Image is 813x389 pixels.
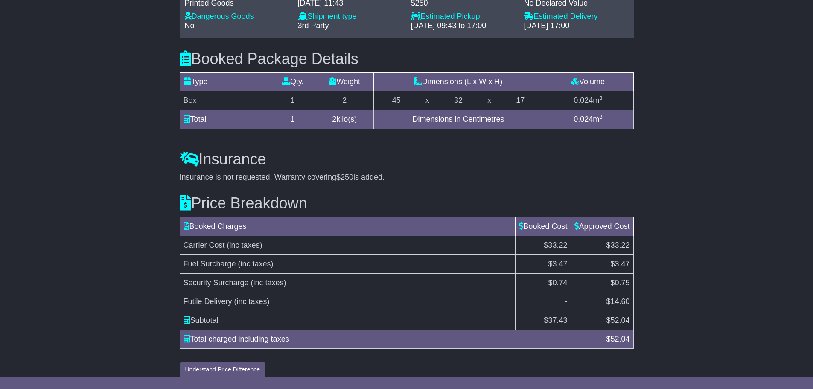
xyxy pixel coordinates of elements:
[524,21,629,31] div: [DATE] 17:00
[599,114,603,120] sup: 3
[238,260,274,268] span: (inc taxes)
[234,297,270,306] span: (inc taxes)
[185,21,195,30] span: No
[436,91,481,110] td: 32
[184,241,225,249] span: Carrier Cost
[481,91,498,110] td: x
[298,12,402,21] div: Shipment type
[180,110,270,129] td: Total
[251,278,286,287] span: (inc taxes)
[610,335,629,343] span: 52.04
[411,21,516,31] div: [DATE] 09:43 to 17:00
[516,217,571,236] td: Booked Cost
[315,110,374,129] td: kilo(s)
[180,151,634,168] h3: Insurance
[610,260,629,268] span: $3.47
[315,91,374,110] td: 2
[374,91,419,110] td: 45
[298,21,329,30] span: 3rd Party
[315,73,374,91] td: Weight
[179,333,602,345] div: Total charged including taxes
[571,217,633,236] td: Approved Cost
[565,297,567,306] span: -
[411,12,516,21] div: Estimated Pickup
[332,115,336,123] span: 2
[184,278,249,287] span: Security Surcharge
[419,91,436,110] td: x
[185,12,289,21] div: Dangerous Goods
[180,217,516,236] td: Booked Charges
[606,241,629,249] span: $33.22
[180,195,634,212] h3: Price Breakdown
[184,260,236,268] span: Fuel Surcharge
[180,73,270,91] td: Type
[180,311,516,330] td: Subtotal
[610,278,629,287] span: $0.75
[180,50,634,67] h3: Booked Package Details
[184,297,232,306] span: Futile Delivery
[543,110,633,129] td: m
[548,316,567,325] span: 37.43
[548,260,567,268] span: $3.47
[574,96,593,105] span: 0.024
[180,91,270,110] td: Box
[227,241,262,249] span: (inc taxes)
[548,278,567,287] span: $0.74
[524,12,629,21] div: Estimated Delivery
[180,173,634,182] div: Insurance is not requested. Warranty covering is added.
[270,91,315,110] td: 1
[606,297,629,306] span: $14.60
[180,362,266,377] button: Understand Price Difference
[571,311,633,330] td: $
[270,73,315,91] td: Qty.
[336,173,353,181] span: $250
[602,333,634,345] div: $
[610,316,629,325] span: 52.04
[498,91,543,110] td: 17
[574,115,593,123] span: 0.024
[544,241,567,249] span: $33.22
[516,311,571,330] td: $
[543,91,633,110] td: m
[543,73,633,91] td: Volume
[270,110,315,129] td: 1
[374,73,543,91] td: Dimensions (L x W x H)
[599,95,603,101] sup: 3
[374,110,543,129] td: Dimensions in Centimetres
